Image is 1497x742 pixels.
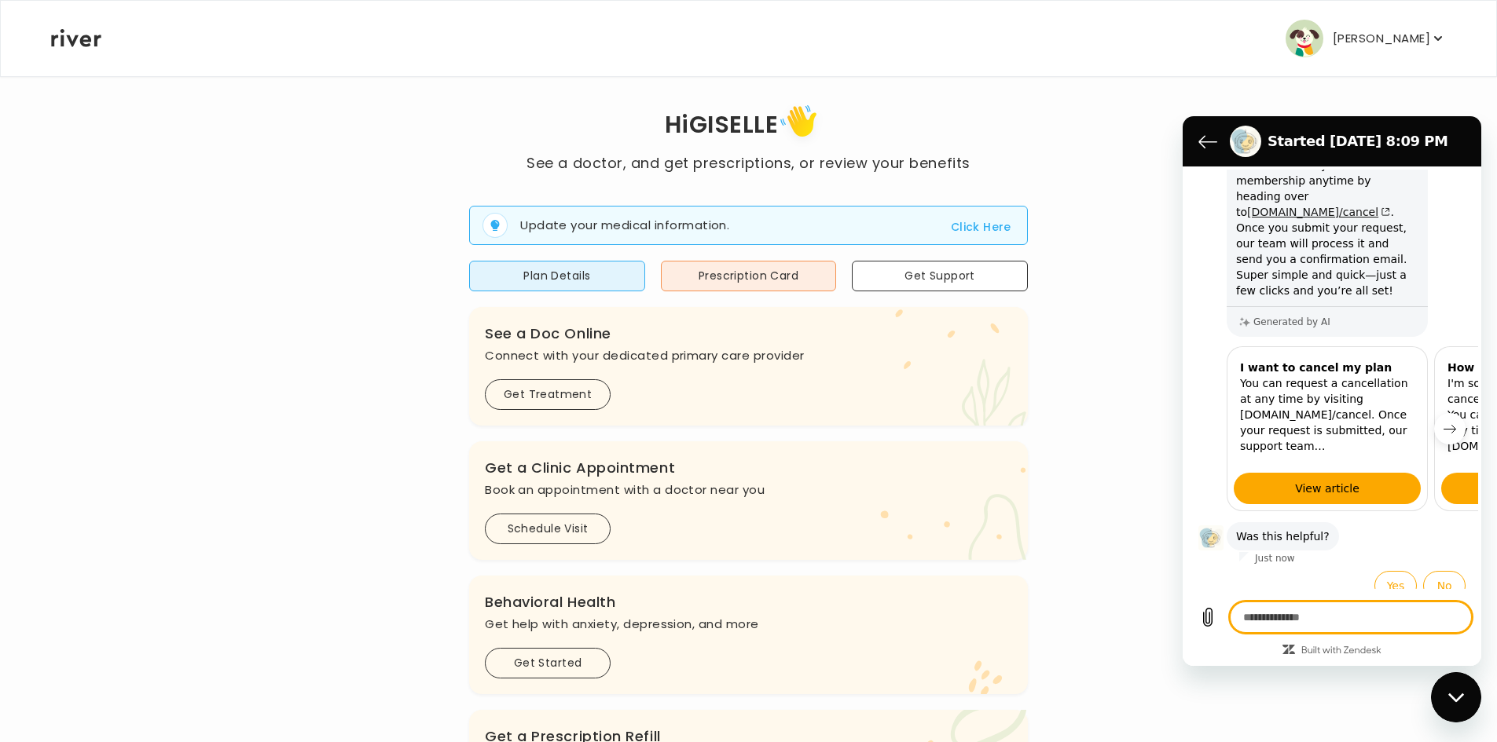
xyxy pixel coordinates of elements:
[485,323,1012,345] h3: See a Doc Online
[852,261,1028,291] button: Get Support
[47,406,153,434] span: Was this helpful?
[240,455,283,484] button: No
[192,455,235,484] button: Yes
[485,613,1012,635] p: Get help with anxiety, depression, and more
[1286,20,1323,57] img: user avatar
[661,261,837,291] button: Prescription Card
[485,591,1012,613] h3: Behavioral Health
[1431,672,1481,722] iframe: Button to launch messaging window, conversation in progress
[485,514,611,544] button: Schedule Visit
[265,243,439,259] h3: How do I cancel my plan?
[951,217,1011,236] button: Click Here
[485,479,1012,501] p: Book an appointment with a doctor near you
[259,356,446,388] a: View article: 'How do I cancel my plan?'
[485,648,611,678] button: Get Started
[72,436,112,448] p: Just now
[119,530,199,540] a: Built with Zendesk: Visit the Zendesk website in a new tab
[485,457,1012,479] h3: Get a Clinic Appointment
[469,261,645,291] button: Plan Details
[1333,27,1430,49] p: [PERSON_NAME]
[520,217,729,235] p: Update your medical information.
[527,100,970,152] h1: Hi GISELLE
[265,259,439,338] p: I'm sorry to hear you'd like to cancel your River Health plan. You can request cancellation at an...
[527,152,970,174] p: See a doctor, and get prescriptions, or review your benefits
[485,345,1012,367] p: Connect with your dedicated primary care provider
[1286,20,1446,57] button: user avatar[PERSON_NAME]
[9,485,41,517] button: Upload file
[485,379,611,410] button: Get Treatment
[1183,116,1481,666] iframe: Messaging window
